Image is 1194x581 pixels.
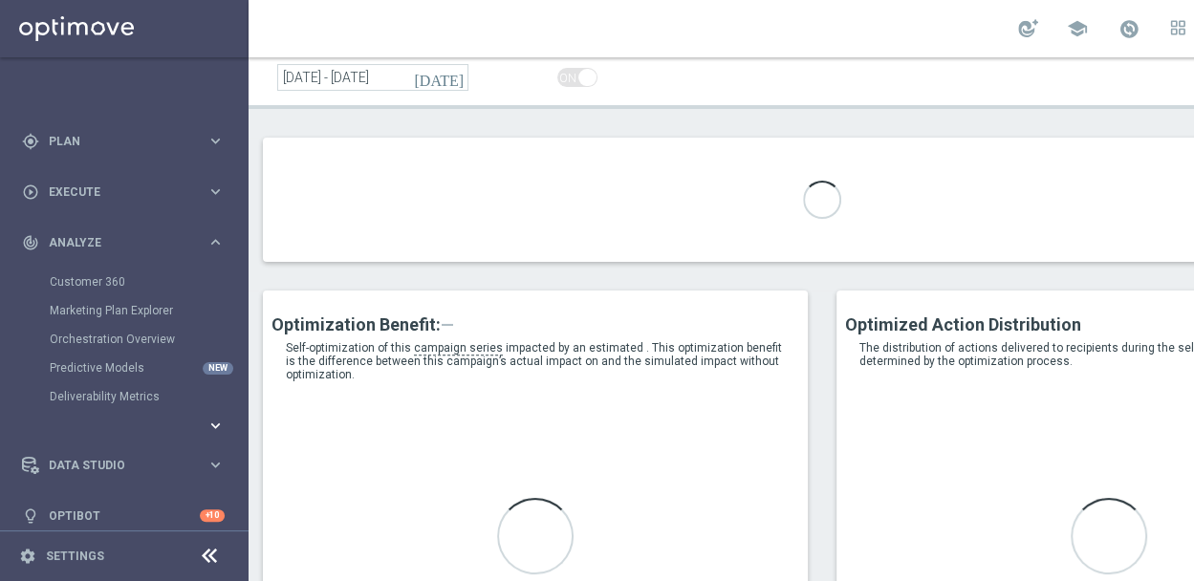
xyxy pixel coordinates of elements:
[46,550,104,562] a: Settings
[271,314,454,334] strong: Optimization Benefit:
[22,234,39,251] i: track_changes
[441,314,454,334] span: —
[206,132,225,150] i: keyboard_arrow_right
[50,382,247,411] div: Deliverability Metrics
[50,325,247,354] div: Orchestration Overview
[21,235,226,250] button: track_changes Analyze keyboard_arrow_right
[21,508,226,524] button: lightbulb Optibot +10
[50,332,199,347] a: Orchestration Overview
[286,341,411,355] span: Self-optimization of this
[22,133,206,150] div: Plan
[19,548,36,565] i: settings
[49,460,206,471] span: Data Studio
[22,183,39,201] i: play_circle_outline
[50,418,226,433] button: keyboard_arrow_right
[22,457,206,474] div: Data Studio
[22,490,225,541] div: Optibot
[21,458,226,473] button: Data Studio keyboard_arrow_right
[200,509,225,522] div: +10
[50,354,247,382] div: Predictive Models
[50,411,247,440] div: BI Studio
[414,69,466,86] i: [DATE]
[21,184,226,200] button: play_circle_outline Execute keyboard_arrow_right
[277,64,468,91] input: undefined
[50,360,199,376] a: Predictive Models
[21,134,226,149] button: gps_fixed Plan keyboard_arrow_right
[49,186,206,198] span: Execute
[203,362,233,375] div: NEW
[22,133,39,150] i: gps_fixed
[1067,18,1088,39] span: school
[50,389,199,404] a: Deliverability Metrics
[50,296,247,325] div: Marketing Plan Explorer
[22,507,39,525] i: lightbulb
[411,64,468,93] button: [DATE]
[206,183,225,201] i: keyboard_arrow_right
[22,234,206,251] div: Analyze
[286,341,782,381] span: impacted by an estimated . This optimization benefit is the difference between this campaign’s ac...
[22,183,206,201] div: Execute
[50,274,199,290] a: Customer 360
[206,233,225,251] i: keyboard_arrow_right
[49,136,206,147] span: Plan
[50,303,199,318] a: Marketing Plan Explorer
[206,417,225,435] i: keyboard_arrow_right
[845,314,1081,334] strong: Optimized Action Distribution
[49,237,206,248] span: Analyze
[206,456,225,474] i: keyboard_arrow_right
[49,490,200,541] a: Optibot
[50,268,247,296] div: Customer 360
[414,341,503,355] span: campaign series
